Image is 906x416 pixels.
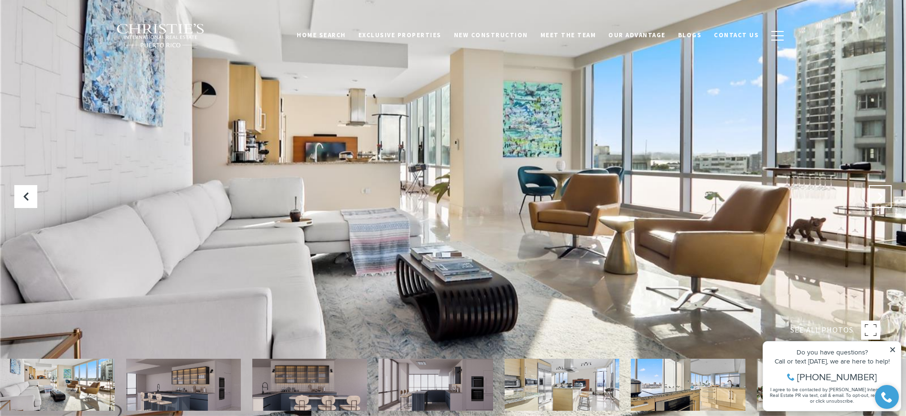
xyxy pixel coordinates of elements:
[672,26,708,44] a: Blogs
[12,59,136,77] span: I agree to be contacted by [PERSON_NAME] International Real Estate PR via text, call & email. To ...
[10,21,138,28] div: Do you have questions?
[869,185,892,208] button: Next Slide
[602,26,672,44] a: Our Advantage
[14,185,37,208] button: Previous Slide
[631,359,745,411] img: 555 Monserrate CONDOMINIO COSMOPOLITAN Unit: 1004
[534,26,603,44] a: Meet the Team
[378,359,493,411] img: 555 Monserrate CONDOMINIO COSMOPOLITAN Unit: 1004
[352,26,448,44] a: Exclusive Properties
[678,31,702,39] span: Blogs
[252,359,367,411] img: 555 Monserrate CONDOMINIO COSMOPOLITAN Unit: 1004
[448,26,534,44] a: New Construction
[126,359,241,411] img: 555 Monserrate CONDOMINIO COSMOPOLITAN Unit: 1004
[116,23,205,48] img: Christie's International Real Estate black text logo
[358,31,442,39] span: Exclusive Properties
[291,26,352,44] a: Home Search
[10,31,138,37] div: Call or text [DATE], we are here to help!
[454,31,528,39] span: New Construction
[39,45,119,54] span: [PHONE_NUMBER]
[790,324,853,336] span: SEE ALL PHOTOS
[757,359,872,411] img: 555 Monserrate CONDOMINIO COSMOPOLITAN Unit: 1004
[608,31,666,39] span: Our Advantage
[714,31,759,39] span: Contact Us
[505,359,619,411] img: 555 Monserrate CONDOMINIO COSMOPOLITAN Unit: 1004
[765,22,790,50] button: button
